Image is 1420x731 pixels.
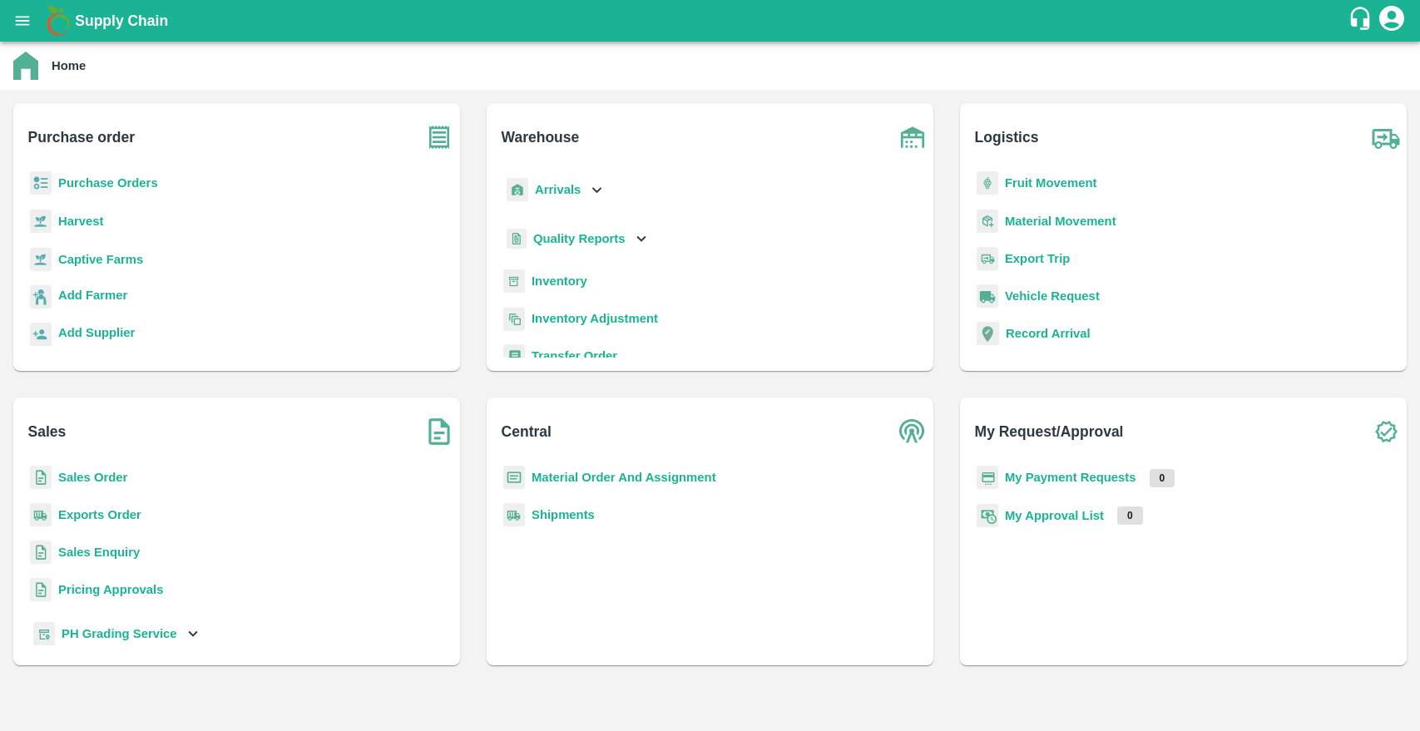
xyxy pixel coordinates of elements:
[533,232,626,245] b: Quality Reports
[30,171,52,195] img: reciept
[58,215,103,228] a: Harvest
[30,466,52,490] img: sales
[418,116,460,158] img: purchase
[3,2,42,40] button: open drawer
[30,323,52,347] img: supplier
[1348,6,1377,36] div: customer-support
[1005,509,1104,522] a: My Approval List
[503,222,651,256] div: Quality Reports
[892,116,933,158] img: warehouse
[58,471,127,484] a: Sales Order
[535,183,581,196] b: Arrivals
[503,466,525,490] img: centralMaterial
[62,627,177,640] b: PH Grading Service
[58,253,143,266] a: Captive Farms
[502,420,552,443] b: Central
[58,508,141,521] a: Exports Order
[58,286,127,309] a: Add Farmer
[30,209,52,234] img: harvest
[532,508,595,521] a: Shipments
[28,126,135,149] b: Purchase order
[30,285,52,309] img: farmer
[532,471,716,484] a: Material Order And Assignment
[502,126,580,149] b: Warehouse
[1365,116,1407,158] img: truck
[507,229,527,249] img: qualityReport
[58,324,135,346] a: Add Supplier
[532,312,658,325] a: Inventory Adjustment
[977,503,998,528] img: approval
[58,289,127,302] b: Add Farmer
[30,247,52,272] img: harvest
[1005,215,1116,228] a: Material Movement
[1005,252,1070,265] a: Export Trip
[58,176,158,190] a: Purchase Orders
[977,322,999,345] img: recordArrival
[58,583,163,596] a: Pricing Approvals
[503,171,606,209] div: Arrivals
[13,52,38,80] img: home
[1150,469,1175,487] p: 0
[58,546,140,559] a: Sales Enquiry
[28,420,67,443] b: Sales
[503,344,525,368] img: whTransfer
[52,59,86,72] b: Home
[33,622,55,646] img: whTracker
[30,578,52,602] img: sales
[977,209,998,234] img: material
[977,171,998,195] img: fruit
[1006,327,1091,340] a: Record Arrival
[1005,176,1097,190] a: Fruit Movement
[503,503,525,527] img: shipments
[418,411,460,452] img: soSales
[975,420,1124,443] b: My Request/Approval
[507,178,528,202] img: whArrival
[977,247,998,271] img: delivery
[977,284,998,309] img: vehicle
[503,307,525,331] img: inventory
[503,269,525,294] img: whInventory
[1365,411,1407,452] img: check
[1005,471,1136,484] a: My Payment Requests
[42,4,75,37] img: logo
[30,541,52,565] img: sales
[75,9,1348,32] a: Supply Chain
[532,274,587,288] a: Inventory
[975,126,1039,149] b: Logistics
[532,349,617,363] a: Transfer Order
[1117,506,1143,525] p: 0
[30,615,202,653] div: PH Grading Service
[892,411,933,452] img: central
[58,326,135,339] b: Add Supplier
[1377,3,1407,38] div: account of current user
[977,466,998,490] img: payment
[75,12,168,29] b: Supply Chain
[1005,289,1100,303] a: Vehicle Request
[30,503,52,527] img: shipments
